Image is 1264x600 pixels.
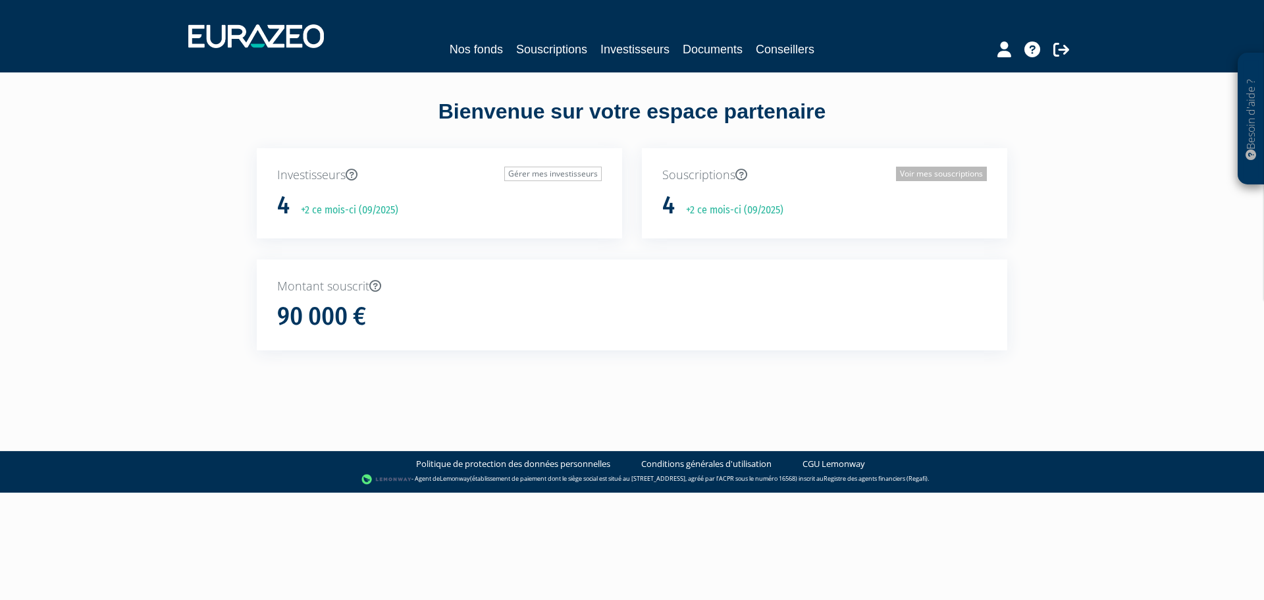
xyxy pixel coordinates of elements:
a: Documents [683,40,743,59]
div: - Agent de (établissement de paiement dont le siège social est situé au [STREET_ADDRESS], agréé p... [13,473,1251,486]
a: Conditions générales d'utilisation [641,458,772,470]
p: +2 ce mois-ci (09/2025) [677,203,783,218]
p: Souscriptions [662,167,987,184]
p: Besoin d'aide ? [1244,60,1259,178]
a: Conseillers [756,40,814,59]
p: +2 ce mois-ci (09/2025) [292,203,398,218]
img: 1732889491-logotype_eurazeo_blanc_rvb.png [188,24,324,48]
a: Investisseurs [600,40,670,59]
a: Registre des agents financiers (Regafi) [824,474,928,483]
h1: 4 [277,192,290,219]
div: Bienvenue sur votre espace partenaire [247,97,1017,148]
h1: 4 [662,192,675,219]
a: Voir mes souscriptions [896,167,987,181]
a: Politique de protection des données personnelles [416,458,610,470]
h1: 90 000 € [277,303,366,331]
img: logo-lemonway.png [361,473,412,486]
a: Gérer mes investisseurs [504,167,602,181]
p: Investisseurs [277,167,602,184]
a: Lemonway [440,474,470,483]
p: Montant souscrit [277,278,987,295]
a: CGU Lemonway [803,458,865,470]
a: Nos fonds [450,40,503,59]
a: Souscriptions [516,40,587,59]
